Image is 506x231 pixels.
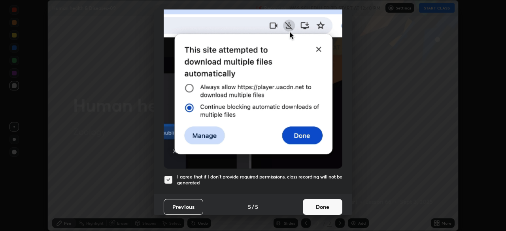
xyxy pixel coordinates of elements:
[255,203,258,211] h4: 5
[303,199,342,215] button: Done
[252,203,254,211] h4: /
[164,199,203,215] button: Previous
[248,203,251,211] h4: 5
[177,174,342,186] h5: I agree that if I don't provide required permissions, class recording will not be generated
